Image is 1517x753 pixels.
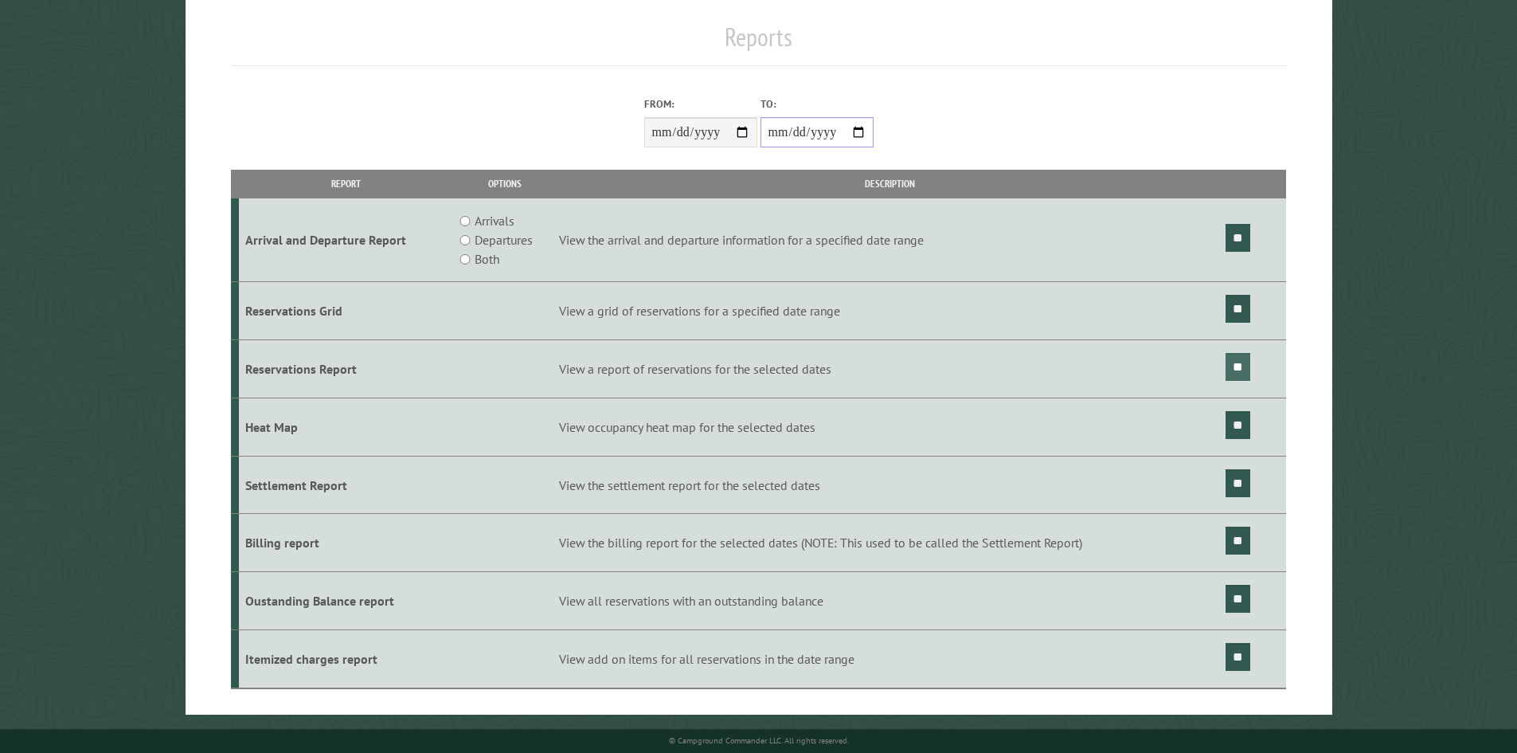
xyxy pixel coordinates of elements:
[475,230,533,249] label: Departures
[669,735,849,746] small: © Campground Commander LLC. All rights reserved.
[644,96,757,112] label: From:
[239,456,453,514] td: Settlement Report
[557,340,1223,398] td: View a report of reservations for the selected dates
[239,282,453,340] td: Reservations Grid
[557,456,1223,514] td: View the settlement report for the selected dates
[557,282,1223,340] td: View a grid of reservations for a specified date range
[760,96,874,112] label: To:
[231,22,1287,65] h1: Reports
[557,198,1223,282] td: View the arrival and departure information for a specified date range
[239,340,453,398] td: Reservations Report
[475,249,499,269] label: Both
[557,398,1223,456] td: View occupancy heat map for the selected dates
[239,198,453,282] td: Arrival and Departure Report
[557,630,1223,688] td: View add on items for all reservations in the date range
[239,630,453,688] td: Itemized charges report
[239,170,453,198] th: Report
[557,170,1223,198] th: Description
[239,514,453,572] td: Billing report
[557,572,1223,630] td: View all reservations with an outstanding balance
[557,514,1223,572] td: View the billing report for the selected dates (NOTE: This used to be called the Settlement Report)
[239,572,453,630] td: Oustanding Balance report
[239,398,453,456] td: Heat Map
[475,211,514,230] label: Arrivals
[452,170,556,198] th: Options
